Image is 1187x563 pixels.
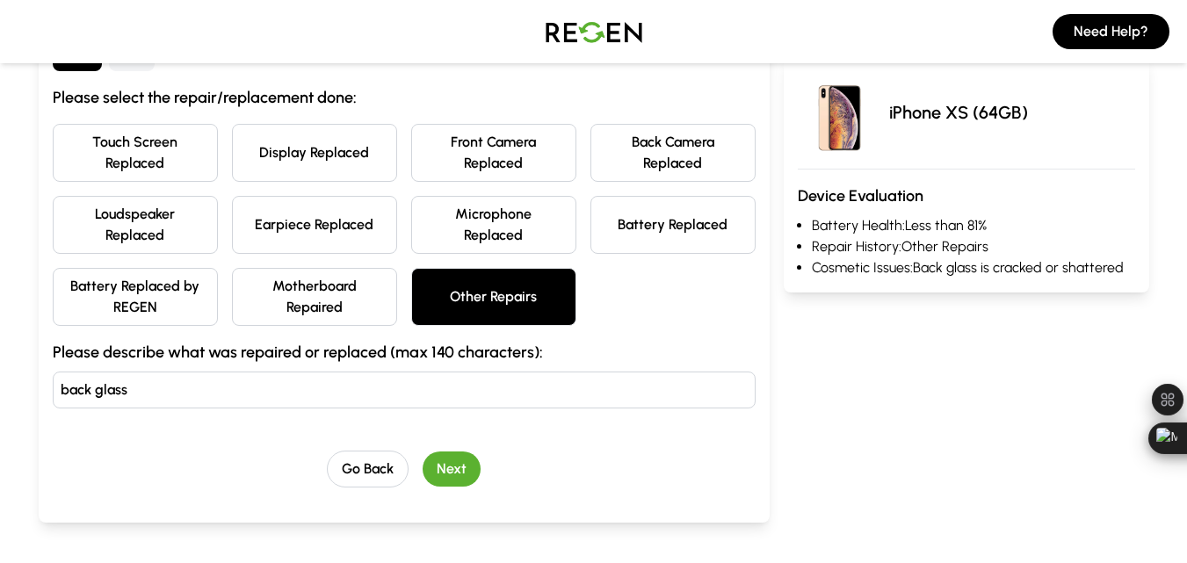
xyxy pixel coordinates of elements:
button: Front Camera Replaced [411,124,576,182]
button: Need Help? [1053,14,1169,49]
button: Loudspeaker Replaced [53,196,218,254]
li: Battery Health: Less than 81% [812,215,1135,236]
button: Next [423,451,481,487]
li: Cosmetic Issues: Back glass is cracked or shattered [812,257,1135,278]
h3: Please select the repair/replacement done: [53,85,756,110]
button: Motherboard Repaired [232,268,397,326]
button: Earpiece Replaced [232,196,397,254]
img: Logo [532,7,655,56]
button: Touch Screen Replaced [53,124,218,182]
button: Go Back [327,451,409,487]
button: Other Repairs [411,268,576,326]
button: Battery Replaced [590,196,756,254]
h3: Please describe what was repaired or replaced (max 140 characters): [53,340,756,365]
button: Battery Replaced by REGEN [53,268,218,326]
h3: Device Evaluation [798,184,1135,208]
p: iPhone XS (64GB) [889,100,1028,125]
button: Display Replaced [232,124,397,182]
input: Describe the repair or replacement... [53,372,756,408]
img: iPhone XS [798,70,882,155]
button: Microphone Replaced [411,196,576,254]
button: Back Camera Replaced [590,124,756,182]
li: Repair History: Other Repairs [812,236,1135,257]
